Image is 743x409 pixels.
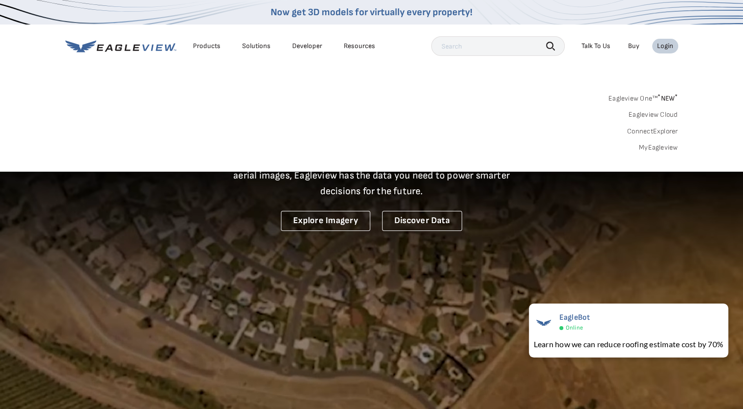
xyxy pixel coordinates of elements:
[281,211,370,231] a: Explore Imagery
[382,211,462,231] a: Discover Data
[628,42,639,51] a: Buy
[431,36,565,56] input: Search
[534,338,723,350] div: Learn how we can reduce roofing estimate cost by 70%
[534,313,553,332] img: EagleBot
[566,324,583,332] span: Online
[627,127,678,136] a: ConnectExplorer
[581,42,610,51] div: Talk To Us
[221,152,522,199] p: A new era starts here. Built on more than 3.5 billion high-resolution aerial images, Eagleview ha...
[639,143,678,152] a: MyEagleview
[271,6,472,18] a: Now get 3D models for virtually every property!
[292,42,322,51] a: Developer
[193,42,220,51] div: Products
[608,91,678,102] a: Eagleview One™*NEW*
[657,42,673,51] div: Login
[242,42,271,51] div: Solutions
[658,94,678,102] span: NEW
[344,42,375,51] div: Resources
[559,313,590,322] span: EagleBot
[629,110,678,119] a: Eagleview Cloud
